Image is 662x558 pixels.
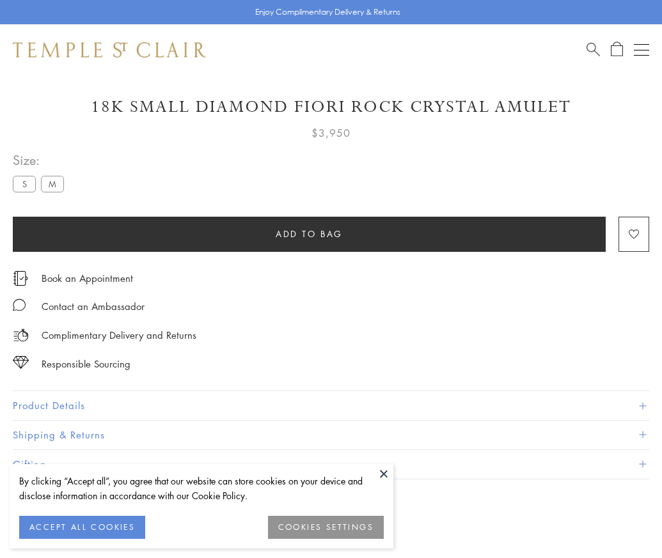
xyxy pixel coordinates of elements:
a: Open Shopping Bag [611,42,623,58]
button: Shipping & Returns [13,421,649,449]
img: icon_appointment.svg [13,271,28,286]
label: S [13,176,36,192]
p: Enjoy Complimentary Delivery & Returns [255,6,400,19]
a: Search [587,42,600,58]
button: Open navigation [634,42,649,58]
img: icon_delivery.svg [13,327,29,343]
button: Product Details [13,391,649,420]
span: Size: [13,150,69,171]
h1: 18K Small Diamond Fiori Rock Crystal Amulet [13,96,649,118]
span: Add to bag [276,227,343,241]
div: Responsible Sourcing [42,356,130,372]
button: COOKIES SETTINGS [268,516,384,539]
img: Temple St. Clair [13,42,206,58]
span: $3,950 [311,125,351,141]
img: icon_sourcing.svg [13,356,29,369]
button: Gifting [13,450,649,479]
p: Complimentary Delivery and Returns [42,327,196,343]
div: By clicking “Accept all”, you agree that our website can store cookies on your device and disclos... [19,474,384,503]
label: M [41,176,64,192]
a: Book an Appointment [42,271,133,285]
div: Contact an Ambassador [42,298,145,314]
button: ACCEPT ALL COOKIES [19,516,145,539]
button: Add to bag [13,217,606,252]
img: MessageIcon-01_2.svg [13,298,26,311]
